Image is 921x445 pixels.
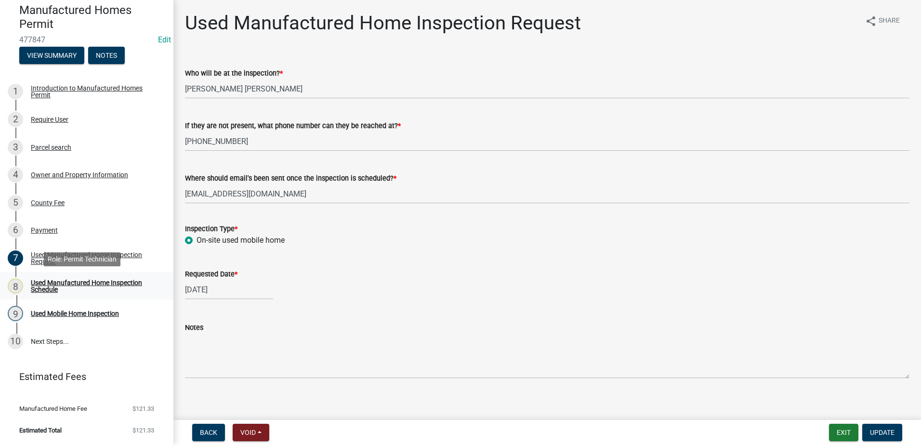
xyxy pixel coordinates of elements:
span: Void [240,429,256,436]
span: Manufactured Home Fee [19,406,87,412]
div: Require User [31,116,68,123]
div: Owner and Property Information [31,171,128,178]
span: Update [870,429,895,436]
div: 3 [8,140,23,155]
wm-modal-confirm: Notes [88,52,125,60]
div: Used Manufactured Home Inspection Schedule [31,279,158,293]
div: Introduction to Manufactured Homes Permit [31,85,158,98]
span: Back [200,429,217,436]
div: 5 [8,195,23,210]
div: 4 [8,167,23,183]
span: Estimated Total [19,427,62,433]
label: Who will be at the inspection? [185,70,283,77]
div: 10 [8,334,23,349]
div: Used Mobile Home Inspection [31,310,119,317]
wm-modal-confirm: Summary [19,52,84,60]
h1: Used Manufactured Home Inspection Request [185,12,581,35]
div: 6 [8,222,23,238]
button: Update [862,424,902,441]
div: 1 [8,84,23,99]
span: 477847 [19,35,154,44]
button: shareShare [857,12,908,30]
div: Used Manufactured Home Inspection Request [31,251,158,265]
div: Parcel search [31,144,71,151]
div: Payment [31,227,58,234]
div: 2 [8,112,23,127]
button: Exit [829,424,858,441]
label: Where should email's been sent once the inspection is scheduled? [185,175,396,182]
span: $121.33 [132,427,154,433]
label: On-site used mobile home [197,235,285,246]
i: share [865,15,877,27]
label: If they are not present, what phone number can they be reached at? [185,123,401,130]
label: Inspection Type [185,226,237,233]
div: 8 [8,278,23,294]
span: $121.33 [132,406,154,412]
button: Notes [88,47,125,64]
wm-modal-confirm: Edit Application Number [158,35,171,44]
a: Estimated Fees [8,367,158,386]
h4: Manufactured Homes Permit [19,3,166,31]
button: Void [233,424,269,441]
div: Role: Permit Technician [44,252,120,266]
label: Notes [185,325,203,331]
div: 7 [8,250,23,266]
input: mm/dd/yyyy [185,280,273,300]
a: Edit [158,35,171,44]
div: 9 [8,306,23,321]
div: County Fee [31,199,65,206]
label: Requested Date [185,271,237,278]
span: Share [879,15,900,27]
button: Back [192,424,225,441]
button: View Summary [19,47,84,64]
